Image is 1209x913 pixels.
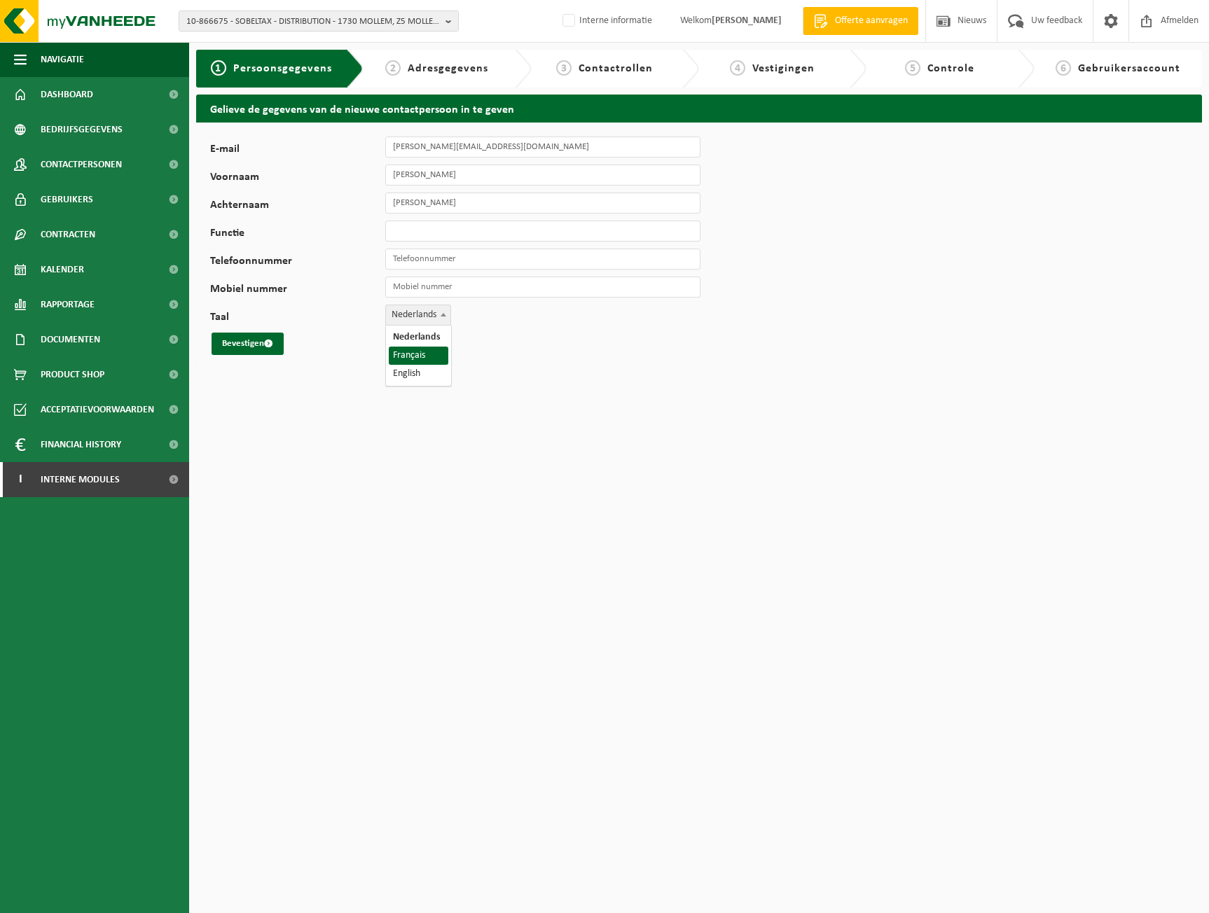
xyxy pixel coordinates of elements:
[41,427,121,462] span: Financial History
[41,322,100,357] span: Documenten
[1078,63,1180,74] span: Gebruikersaccount
[385,165,700,186] input: Voornaam
[210,312,385,326] label: Taal
[186,11,440,32] span: 10-866675 - SOBELTAX - DISTRIBUTION - 1730 MOLLEM, Z5 MOLLEM 500
[210,256,385,270] label: Telefoonnummer
[41,42,84,77] span: Navigatie
[212,333,284,355] button: Bevestigen
[385,193,700,214] input: Achternaam
[385,277,700,298] input: Mobiel nummer
[556,60,572,76] span: 3
[385,305,451,326] span: Nederlands
[233,63,332,74] span: Persoonsgegevens
[389,328,448,347] li: Nederlands
[41,287,95,322] span: Rapportage
[1056,60,1071,76] span: 6
[385,60,401,76] span: 2
[41,357,104,392] span: Product Shop
[560,11,652,32] label: Interne informatie
[41,462,120,497] span: Interne modules
[41,77,93,112] span: Dashboard
[179,11,459,32] button: 10-866675 - SOBELTAX - DISTRIBUTION - 1730 MOLLEM, Z5 MOLLEM 500
[196,95,1202,122] h2: Gelieve de gegevens van de nieuwe contactpersoon in te geven
[210,228,385,242] label: Functie
[385,221,700,242] input: Functie
[41,182,93,217] span: Gebruikers
[831,14,911,28] span: Offerte aanvragen
[386,305,450,325] span: Nederlands
[389,365,448,383] li: English
[210,284,385,298] label: Mobiel nummer
[408,63,488,74] span: Adresgegevens
[210,144,385,158] label: E-mail
[752,63,815,74] span: Vestigingen
[14,462,27,497] span: I
[905,60,920,76] span: 5
[712,15,782,26] strong: [PERSON_NAME]
[41,112,123,147] span: Bedrijfsgegevens
[385,137,700,158] input: E-mail
[389,347,448,365] li: Français
[41,392,154,427] span: Acceptatievoorwaarden
[210,172,385,186] label: Voornaam
[210,200,385,214] label: Achternaam
[927,63,974,74] span: Controle
[579,63,653,74] span: Contactrollen
[41,252,84,287] span: Kalender
[211,60,226,76] span: 1
[730,60,745,76] span: 4
[803,7,918,35] a: Offerte aanvragen
[41,217,95,252] span: Contracten
[41,147,122,182] span: Contactpersonen
[385,249,700,270] input: Telefoonnummer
